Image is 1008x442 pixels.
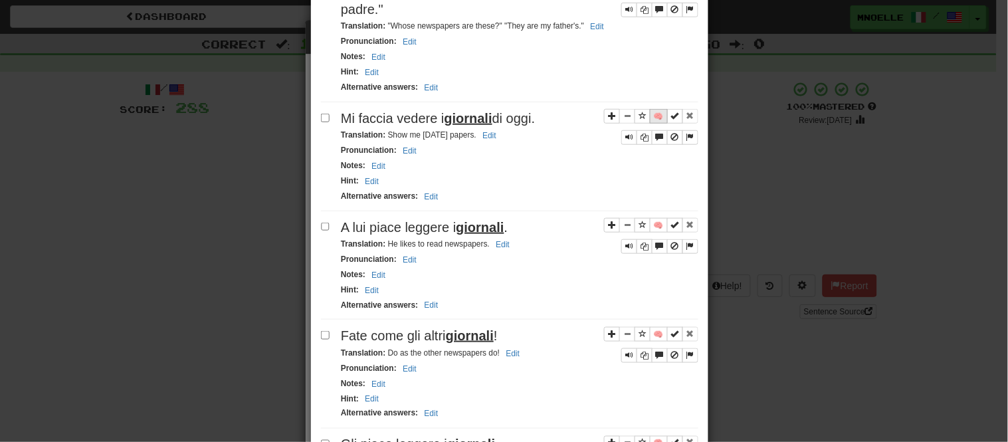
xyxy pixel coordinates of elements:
[604,109,698,146] div: Sentence controls
[604,218,698,255] div: Sentence controls
[621,239,698,254] div: Sentence controls
[341,255,397,264] strong: Pronunciation :
[341,328,498,343] span: Fate come gli altri !
[421,80,443,95] button: Edit
[341,130,500,140] small: Show me [DATE] papers.
[650,109,668,124] button: 🧠
[446,328,494,343] u: giornali
[421,189,443,204] button: Edit
[341,21,608,31] small: "Whose newspapers are these?" "They are my father's."
[361,283,383,298] button: Edit
[478,128,500,143] button: Edit
[421,407,443,421] button: Edit
[367,50,389,64] button: Edit
[341,379,365,388] strong: Notes :
[341,67,359,76] strong: Hint :
[341,111,535,126] span: Mi faccia vedere i di oggi.
[492,237,514,252] button: Edit
[341,394,359,403] strong: Hint :
[621,348,698,363] div: Sentence controls
[341,146,397,155] strong: Pronunciation :
[421,298,443,312] button: Edit
[399,253,421,267] button: Edit
[399,35,421,49] button: Edit
[361,65,383,80] button: Edit
[341,364,397,373] strong: Pronunciation :
[341,21,385,31] strong: Translation :
[341,285,359,294] strong: Hint :
[341,37,397,46] strong: Pronunciation :
[399,362,421,376] button: Edit
[341,348,524,358] small: Do as the other newspapers do!
[502,346,524,361] button: Edit
[367,377,389,391] button: Edit
[650,218,668,233] button: 🧠
[445,111,492,126] u: giornali
[341,239,385,249] strong: Translation :
[456,220,504,235] u: giornali
[341,220,508,235] span: A lui piace leggere i .
[341,130,385,140] strong: Translation :
[341,176,359,185] strong: Hint :
[604,326,698,363] div: Sentence controls
[341,82,418,92] strong: Alternative answers :
[361,174,383,189] button: Edit
[341,161,365,170] strong: Notes :
[621,3,698,17] div: Sentence controls
[367,268,389,282] button: Edit
[341,348,385,358] strong: Translation :
[341,409,418,418] strong: Alternative answers :
[367,159,389,173] button: Edit
[621,130,698,145] div: Sentence controls
[341,270,365,279] strong: Notes :
[341,191,418,201] strong: Alternative answers :
[341,52,365,61] strong: Notes :
[341,239,514,249] small: He likes to read newspapers.
[399,144,421,158] button: Edit
[586,19,608,34] button: Edit
[341,300,418,310] strong: Alternative answers :
[650,327,668,342] button: 🧠
[361,391,383,406] button: Edit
